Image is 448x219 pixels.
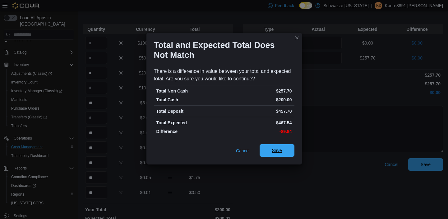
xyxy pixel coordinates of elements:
[225,120,292,126] p: $467.54
[225,128,292,135] p: -$9.84
[156,88,223,94] p: Total Non Cash
[260,144,294,157] button: Save
[156,128,223,135] p: Difference
[236,148,250,154] span: Cancel
[225,108,292,114] p: $457.70
[156,97,223,103] p: Total Cash
[156,120,223,126] p: Total Expected
[154,40,289,60] h1: Total and Expected Total Does Not Match
[272,147,282,154] span: Save
[154,68,294,83] div: There is a difference in value between your total and expected total. Are you sure you would like...
[225,88,292,94] p: $257.70
[156,108,223,114] p: Total Deposit
[293,34,301,41] button: Closes this modal window
[233,145,252,157] button: Cancel
[225,97,292,103] p: $200.00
